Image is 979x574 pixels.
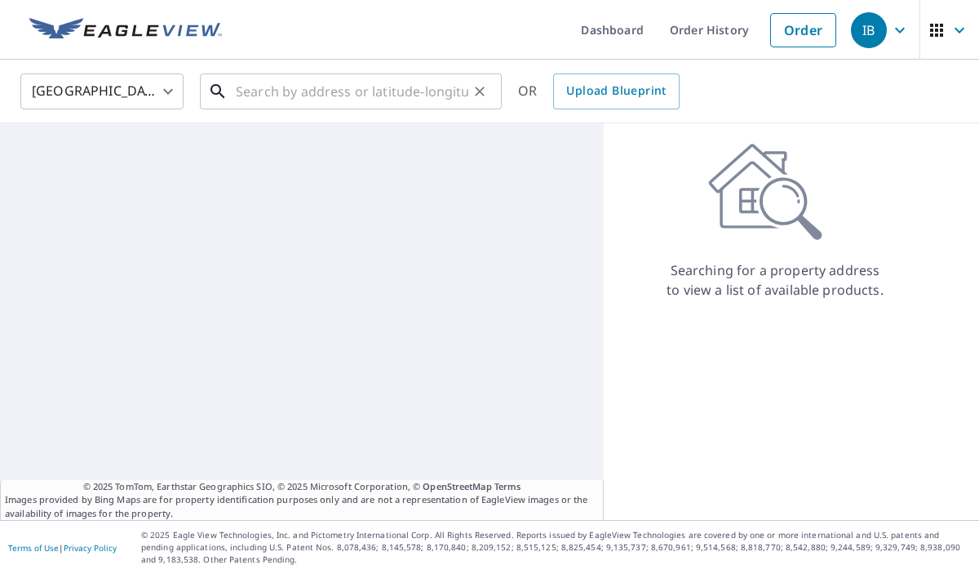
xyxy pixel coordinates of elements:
input: Search by address or latitude-longitude [236,69,468,114]
a: Terms [494,480,521,492]
a: Terms of Use [8,542,59,554]
div: IB [851,12,887,48]
div: OR [518,73,680,109]
img: EV Logo [29,18,222,42]
a: Upload Blueprint [553,73,679,109]
div: [GEOGRAPHIC_DATA] [20,69,184,114]
span: Upload Blueprint [566,81,666,101]
button: Clear [468,80,491,103]
p: Searching for a property address to view a list of available products. [666,260,884,300]
span: © 2025 TomTom, Earthstar Geographics SIO, © 2025 Microsoft Corporation, © [83,480,521,494]
p: | [8,543,117,553]
p: © 2025 Eagle View Technologies, Inc. and Pictometry International Corp. All Rights Reserved. Repo... [141,529,971,566]
a: OpenStreetMap [423,480,491,492]
a: Order [770,13,836,47]
a: Privacy Policy [64,542,117,554]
